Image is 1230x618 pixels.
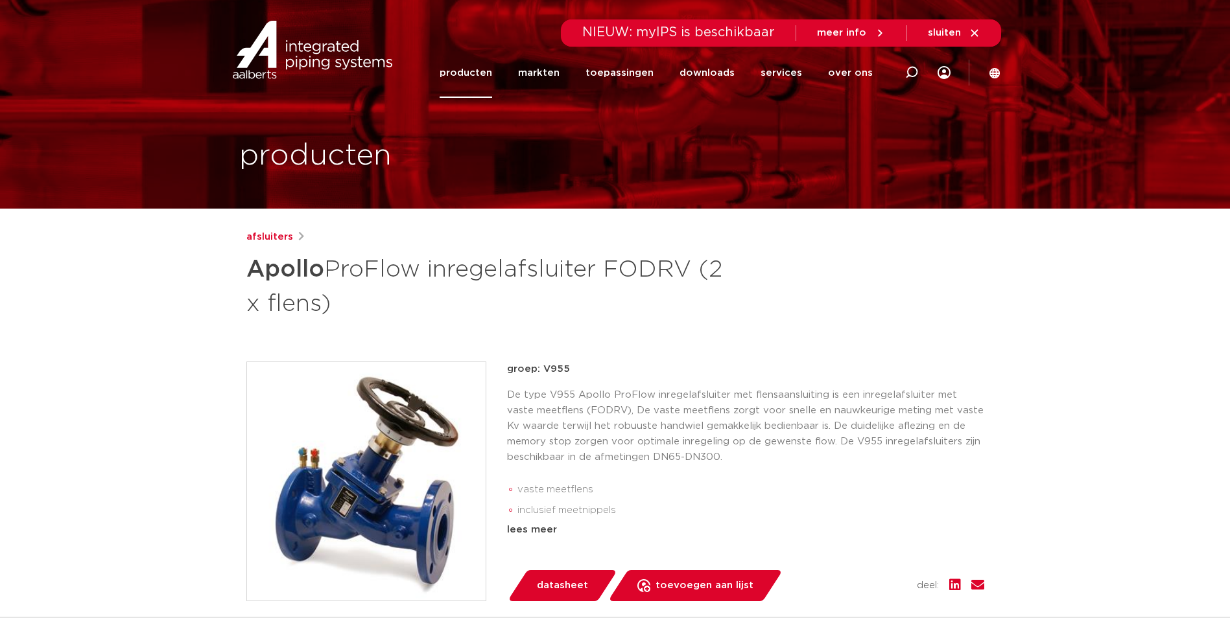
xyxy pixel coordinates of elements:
li: inclusief meetnippels [517,500,984,521]
strong: Apollo [246,258,324,281]
span: sluiten [928,28,961,38]
a: sluiten [928,27,980,39]
h1: ProFlow inregelafsluiter FODRV (2 x flens) [246,250,733,320]
a: downloads [680,48,735,98]
a: producten [440,48,492,98]
span: meer info [817,28,866,38]
div: lees meer [507,522,984,538]
span: NIEUW: myIPS is beschikbaar [582,26,775,39]
h1: producten [239,135,392,177]
a: datasheet [507,570,617,601]
p: groep: V955 [507,361,984,377]
span: datasheet [537,575,588,596]
a: over ons [828,48,873,98]
a: meer info [817,27,886,39]
img: Product Image for Apollo ProFlow inregelafsluiter FODRV (2 x flens) [247,362,486,601]
p: De type V955 Apollo ProFlow inregelafsluiter met flensaansluiting is een inregelafsluiter met vas... [507,387,984,465]
a: markten [518,48,560,98]
a: toepassingen [585,48,654,98]
nav: Menu [440,48,873,98]
li: vaste meetflens [517,479,984,500]
span: deel: [917,578,939,593]
span: toevoegen aan lijst [656,575,753,596]
a: services [761,48,802,98]
a: afsluiters [246,229,293,245]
